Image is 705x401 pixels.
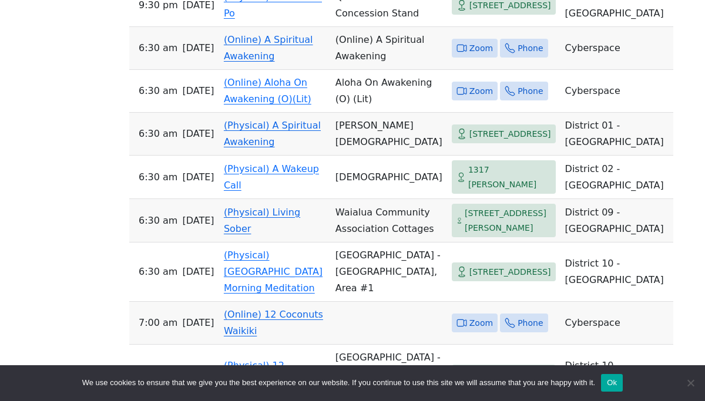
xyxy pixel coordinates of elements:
[518,84,543,99] span: Phone
[469,41,493,56] span: Zoom
[182,264,214,280] span: [DATE]
[224,163,319,191] a: (Physical) A Wakeup Call
[469,265,551,279] span: [STREET_ADDRESS]
[139,264,177,280] span: 6:30 AM
[684,377,696,389] span: No
[224,250,323,294] a: (Physical) [GEOGRAPHIC_DATA] Morning Meditation
[331,27,447,70] td: (Online) A Spiritual Awakening
[331,242,447,302] td: [GEOGRAPHIC_DATA] - [GEOGRAPHIC_DATA], Area #1
[82,377,595,389] span: We use cookies to ensure that we give you the best experience on our website. If you continue to ...
[182,169,214,186] span: [DATE]
[468,163,551,191] span: 1317 [PERSON_NAME]
[331,70,447,113] td: Aloha On Awakening (O) (Lit)
[224,360,284,387] a: (Physical) 12 Coconuts
[469,316,493,331] span: Zoom
[331,113,447,156] td: [PERSON_NAME][DEMOGRAPHIC_DATA]
[139,213,177,229] span: 6:30 AM
[601,374,623,392] button: Ok
[224,309,323,336] a: (Online) 12 Coconuts Waikiki
[139,169,177,186] span: 6:30 AM
[560,242,673,302] td: District 10 - [GEOGRAPHIC_DATA]
[139,40,177,56] span: 6:30 AM
[560,70,673,113] td: Cyberspace
[182,315,214,331] span: [DATE]
[182,126,214,142] span: [DATE]
[224,77,311,105] a: (Online) Aloha On Awakening (O)(Lit)
[469,127,551,141] span: [STREET_ADDRESS]
[469,84,493,99] span: Zoom
[560,199,673,242] td: District 09 - [GEOGRAPHIC_DATA]
[224,34,313,62] a: (Online) A Spiritual Awakening
[182,83,214,99] span: [DATE]
[331,156,447,199] td: [DEMOGRAPHIC_DATA]
[560,113,673,156] td: District 01 - [GEOGRAPHIC_DATA]
[139,315,177,331] span: 7:00 AM
[139,126,177,142] span: 6:30 AM
[560,156,673,199] td: District 02 - [GEOGRAPHIC_DATA]
[224,207,300,234] a: (Physical) Living Sober
[331,199,447,242] td: Waialua Community Association Cottages
[182,40,214,56] span: [DATE]
[560,27,673,70] td: Cyberspace
[518,41,543,56] span: Phone
[224,120,321,147] a: (Physical) A Spiritual Awakening
[182,213,214,229] span: [DATE]
[465,206,551,235] span: [STREET_ADDRESS][PERSON_NAME]
[560,302,673,345] td: Cyberspace
[139,83,177,99] span: 6:30 AM
[518,316,543,331] span: Phone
